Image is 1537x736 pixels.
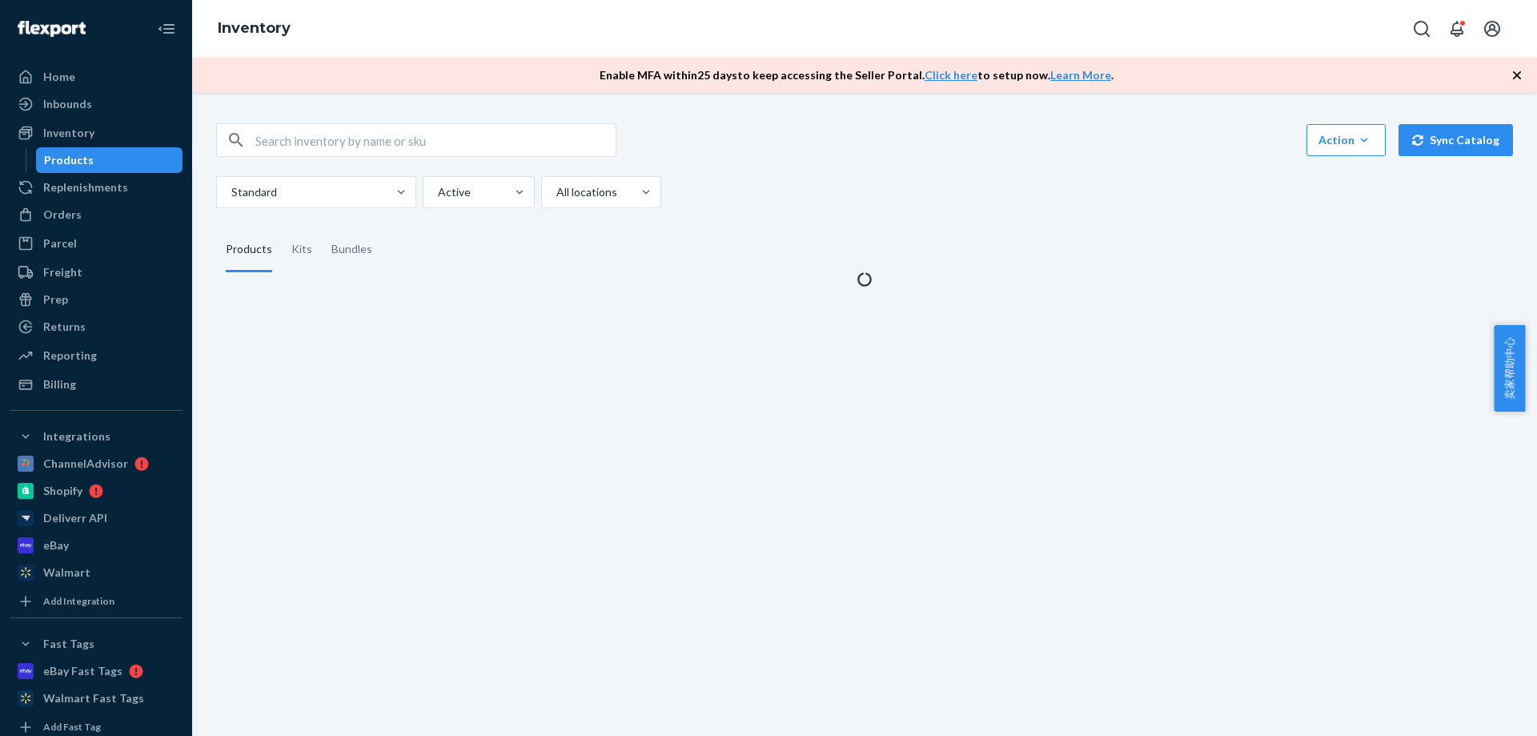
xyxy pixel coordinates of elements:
div: Action [1318,132,1374,148]
a: Inbounds [10,91,183,117]
button: Integrations [10,424,183,449]
button: Sync Catalog [1399,124,1513,156]
a: Returns [10,314,183,340]
a: Orders [10,202,183,227]
div: Freight [43,264,82,280]
p: Enable MFA within 25 days to keep accessing the Seller Portal. to setup now. . [600,67,1114,83]
button: Close Navigation [150,13,183,45]
div: Fast Tags [43,636,94,652]
div: Prep [43,292,68,308]
a: Inventory [218,19,291,37]
a: ChannelAdvisor [10,451,183,477]
a: Add Integration [10,592,183,611]
a: Walmart [10,560,183,585]
div: Products [44,152,94,168]
div: Deliverr API [43,510,107,526]
a: Home [10,64,183,90]
div: Add Integration [43,594,114,608]
div: Billing [43,376,76,392]
a: Deliverr API [10,505,183,531]
div: Returns [43,319,86,335]
div: eBay [43,537,69,553]
button: Open Search Box [1406,13,1438,45]
a: Prep [10,287,183,312]
ol: breadcrumbs [205,6,303,52]
a: Click here [925,68,977,82]
button: Action [1306,124,1386,156]
a: Products [36,147,183,173]
button: Open notifications [1441,13,1473,45]
a: Replenishments [10,175,183,200]
img: Flexport logo [18,21,86,37]
div: Replenishments [43,179,128,195]
input: Active [436,184,438,200]
div: Home [43,69,75,85]
div: Inbounds [43,96,92,112]
a: Inventory [10,120,183,146]
div: Shopify [43,483,82,499]
a: eBay [10,533,183,558]
a: Walmart Fast Tags [10,686,183,711]
input: All locations [555,184,556,200]
div: Parcel [43,235,77,251]
a: Learn More [1050,68,1111,82]
button: 卖家帮助中心 [1494,325,1525,412]
button: Open account menu [1476,13,1508,45]
div: Products [226,227,272,272]
div: Integrations [43,428,110,444]
a: Freight [10,259,183,285]
a: Parcel [10,231,183,256]
div: Bundles [331,227,372,272]
div: Add Fast Tag [43,720,101,734]
input: Standard [230,184,231,200]
button: Fast Tags [10,631,183,657]
a: eBay Fast Tags [10,658,183,684]
a: Reporting [10,343,183,368]
a: Shopify [10,478,183,504]
div: Walmart Fast Tags [43,690,144,706]
div: ChannelAdvisor [43,456,128,472]
div: Inventory [43,125,94,141]
div: Orders [43,207,82,223]
div: Reporting [43,348,97,364]
div: eBay Fast Tags [43,663,122,679]
a: Billing [10,372,183,397]
div: Walmart [43,565,90,581]
div: Kits [291,227,312,272]
input: Search inventory by name or sku [255,124,616,156]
